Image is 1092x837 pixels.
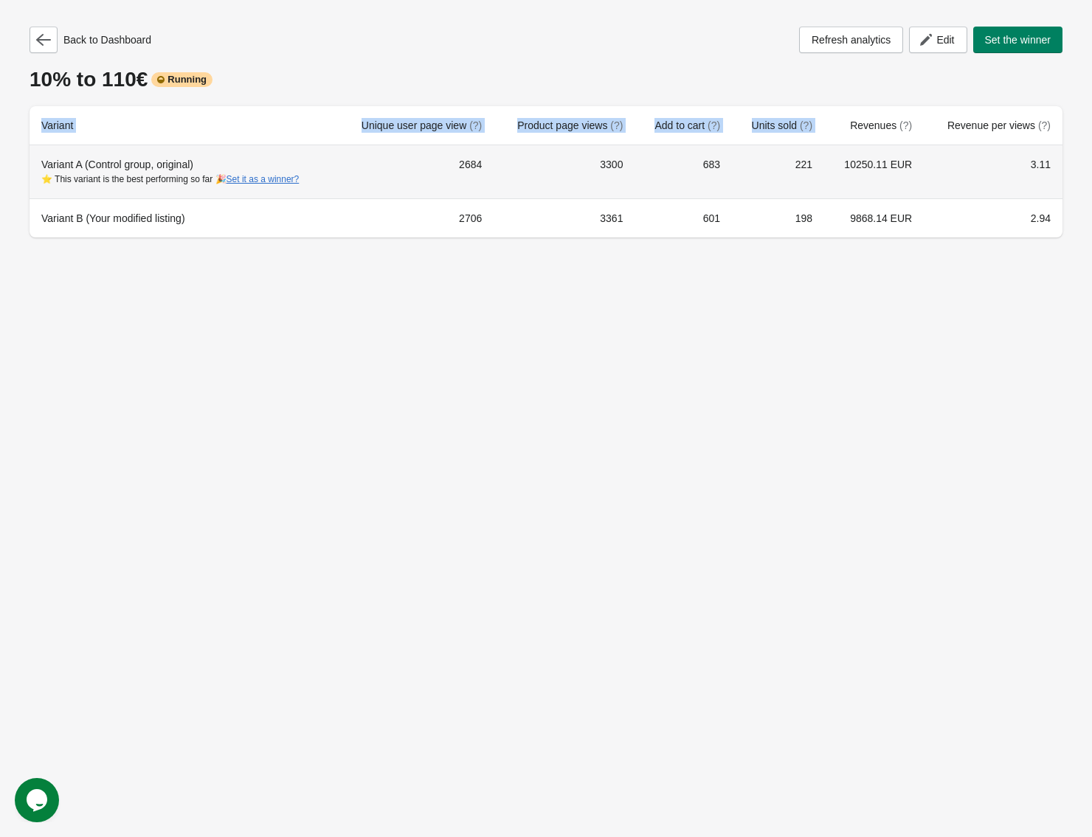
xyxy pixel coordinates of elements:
[732,145,824,198] td: 221
[362,119,482,131] span: Unique user page view
[227,174,300,184] button: Set it as a winner?
[812,34,891,46] span: Refresh analytics
[824,198,924,237] td: 9868.14 EUR
[517,119,623,131] span: Product page views
[708,119,720,131] span: (?)
[635,198,732,237] td: 601
[752,119,812,131] span: Units sold
[909,27,967,53] button: Edit
[1038,119,1051,131] span: (?)
[610,119,623,131] span: (?)
[985,34,1051,46] span: Set the winner
[924,145,1062,198] td: 3.11
[800,119,812,131] span: (?)
[494,198,635,237] td: 3361
[469,119,482,131] span: (?)
[494,145,635,198] td: 3300
[30,68,1062,91] div: 10% to 110€
[41,172,325,187] div: ⭐ This variant is the best performing so far 🎉
[654,119,720,131] span: Add to cart
[41,157,325,187] div: Variant A (Control group, original)
[732,198,824,237] td: 198
[850,119,912,131] span: Revenues
[30,27,151,53] div: Back to Dashboard
[973,27,1063,53] button: Set the winner
[899,119,912,131] span: (?)
[799,27,903,53] button: Refresh analytics
[924,198,1062,237] td: 2.94
[30,106,336,145] th: Variant
[41,211,325,226] div: Variant B (Your modified listing)
[336,198,494,237] td: 2706
[15,778,62,822] iframe: chat widget
[336,145,494,198] td: 2684
[151,72,212,87] div: Running
[824,145,924,198] td: 10250.11 EUR
[635,145,732,198] td: 683
[936,34,954,46] span: Edit
[947,119,1051,131] span: Revenue per views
